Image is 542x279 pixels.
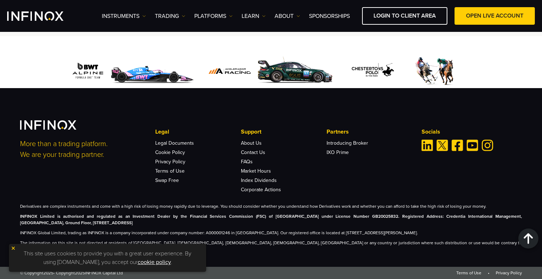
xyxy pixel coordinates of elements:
p: The information on this site is not directed at residents of [GEOGRAPHIC_DATA], [DEMOGRAPHIC_DATA... [20,240,522,252]
a: Introducing Broker [327,140,368,146]
a: Terms of Use [155,168,185,174]
a: About Us [241,140,262,146]
a: Cookie Policy [155,149,185,155]
a: cookie policy [138,259,171,266]
span: • [482,270,495,275]
a: FAQs [241,159,253,165]
a: TRADING [155,12,185,20]
span: 2025 [43,270,53,275]
a: Corporate Actions [241,187,281,193]
p: Derivatives are complex instruments and come with a high risk of losing money rapidly due to leve... [20,203,522,210]
a: Index Dividends [241,177,277,183]
img: yellow close icon [11,246,16,251]
a: Learn [242,12,266,20]
a: Swap Free [155,177,179,183]
a: ABOUT [275,12,300,20]
a: Market Hours [241,168,271,174]
a: IXO Prime [327,149,349,155]
a: Youtube [467,140,478,151]
p: Legal [155,128,241,136]
a: Facebook [452,140,463,151]
a: Twitter [437,140,448,151]
a: Instruments [102,12,146,20]
a: LOGIN TO CLIENT AREA [362,7,447,25]
a: INFINOX Logo [7,11,80,21]
p: Socials [422,128,522,136]
p: More than a trading platform. We are your trading partner. [20,139,146,160]
p: INFINOX Global Limited, trading as INFINOX is a company incorporated under company number: A00000... [20,230,522,236]
a: PLATFORMS [194,12,233,20]
a: Privacy Policy [496,270,522,275]
a: SPONSORSHIPS [309,12,350,20]
a: Terms of Use [456,270,481,275]
a: OPEN LIVE ACCOUNT [455,7,535,25]
a: Instagram [482,140,493,151]
a: Linkedin [422,140,433,151]
span: © Copyright - Copyright INFINOX Capital Ltd [20,270,123,276]
a: Legal Documents [155,140,194,146]
a: Privacy Policy [155,159,185,165]
p: Support [241,128,326,136]
span: 2025 [75,270,85,275]
p: Partners [327,128,412,136]
strong: INFINOX Limited is authorised and regulated as an Investment Dealer by the Financial Services Com... [20,214,522,225]
a: Contact Us [241,149,265,155]
p: This site uses cookies to provide you with a great user experience. By using [DOMAIN_NAME], you a... [13,247,203,268]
